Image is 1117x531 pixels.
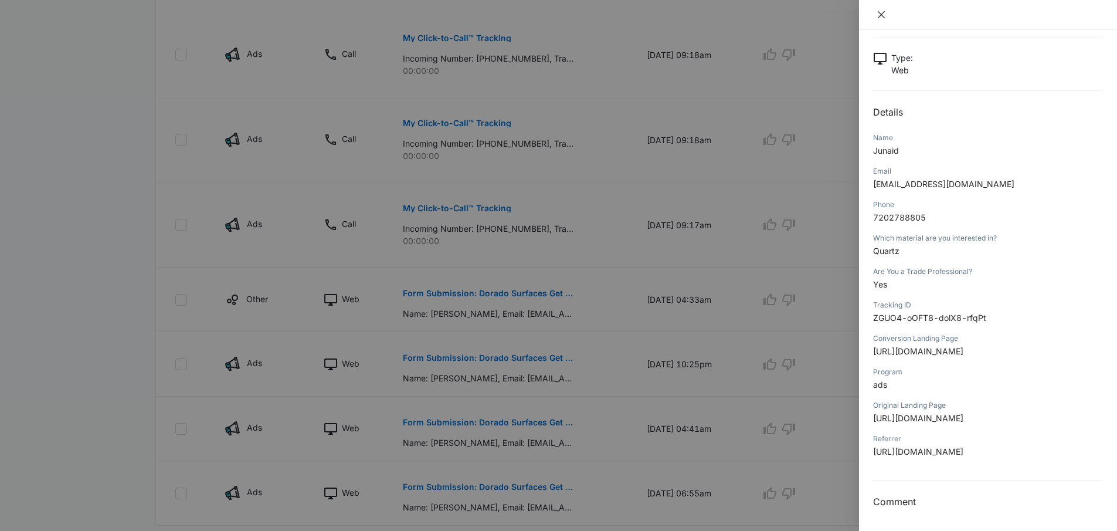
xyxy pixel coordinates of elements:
[891,64,913,76] p: Web
[873,246,899,256] span: Quartz
[873,199,1103,210] div: Phone
[873,313,986,323] span: ZGUO4-oOFT8-dolX8-rfqPt
[873,300,1103,310] div: Tracking ID
[877,10,886,19] span: close
[873,333,1103,344] div: Conversion Landing Page
[873,400,1103,411] div: Original Landing Page
[873,266,1103,277] div: Are You a Trade Professional?
[873,495,1103,509] h3: Comment
[873,380,887,390] span: ads
[873,367,1103,377] div: Program
[45,69,105,77] div: Domain Overview
[117,68,126,77] img: tab_keywords_by_traffic_grey.svg
[873,413,963,423] span: [URL][DOMAIN_NAME]
[873,146,899,155] span: Junaid
[32,68,41,77] img: tab_domain_overview_orange.svg
[873,166,1103,177] div: Email
[873,233,1103,243] div: Which material are you interested in?
[873,9,889,20] button: Close
[873,179,1014,189] span: [EMAIL_ADDRESS][DOMAIN_NAME]
[873,434,1103,444] div: Referrer
[891,52,913,64] p: Type :
[873,346,963,356] span: [URL][DOMAIN_NAME]
[873,105,1103,119] h2: Details
[873,447,963,456] span: [URL][DOMAIN_NAME]
[873,212,926,222] span: 7202788805
[19,31,28,40] img: website_grey.svg
[130,69,198,77] div: Keywords by Traffic
[33,19,57,28] div: v 4.0.25
[873,133,1103,143] div: Name
[873,279,887,289] span: Yes
[19,19,28,28] img: logo_orange.svg
[30,31,129,40] div: Domain: [DOMAIN_NAME]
